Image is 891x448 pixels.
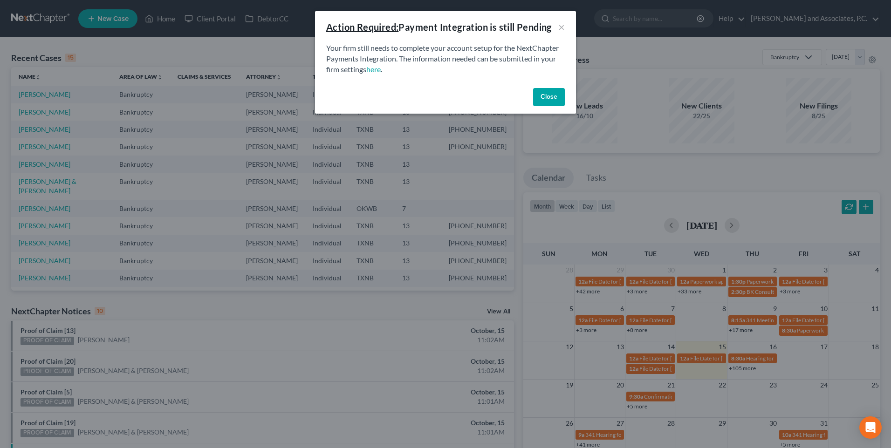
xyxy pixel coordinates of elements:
a: here [366,65,381,74]
button: Close [533,88,565,107]
p: Your firm still needs to complete your account setup for the NextChapter Payments Integration. Th... [326,43,565,75]
u: Action Required: [326,21,398,33]
button: × [558,21,565,33]
div: Open Intercom Messenger [859,416,882,439]
div: Payment Integration is still Pending [326,20,552,34]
